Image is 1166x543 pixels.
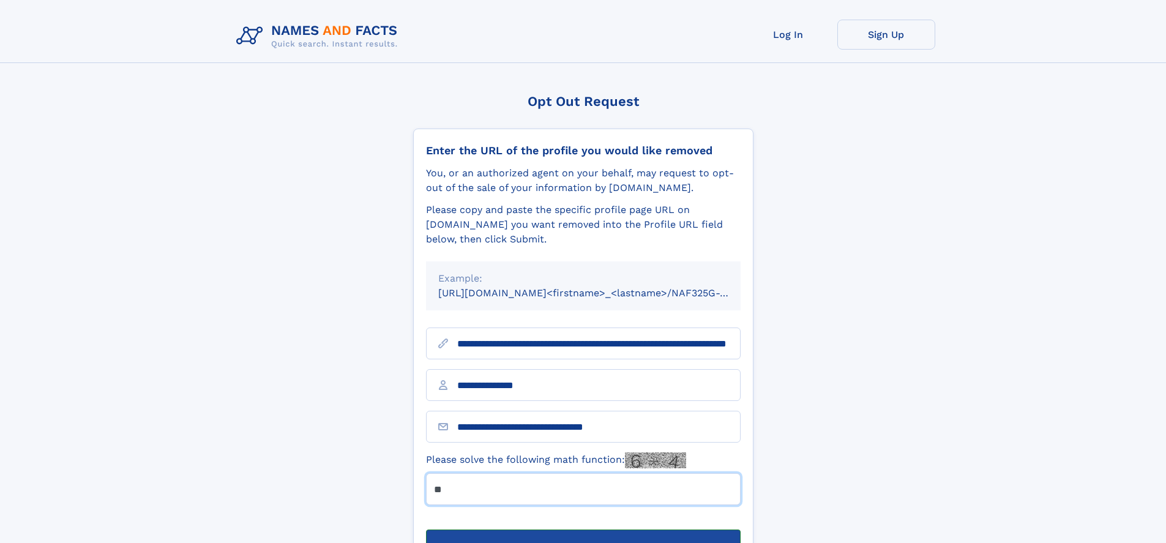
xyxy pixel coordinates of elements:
[438,287,764,299] small: [URL][DOMAIN_NAME]<firstname>_<lastname>/NAF325G-xxxxxxxx
[426,166,741,195] div: You, or an authorized agent on your behalf, may request to opt-out of the sale of your informatio...
[231,20,408,53] img: Logo Names and Facts
[426,144,741,157] div: Enter the URL of the profile you would like removed
[426,203,741,247] div: Please copy and paste the specific profile page URL on [DOMAIN_NAME] you want removed into the Pr...
[413,94,753,109] div: Opt Out Request
[426,452,686,468] label: Please solve the following math function:
[837,20,935,50] a: Sign Up
[438,271,728,286] div: Example:
[739,20,837,50] a: Log In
